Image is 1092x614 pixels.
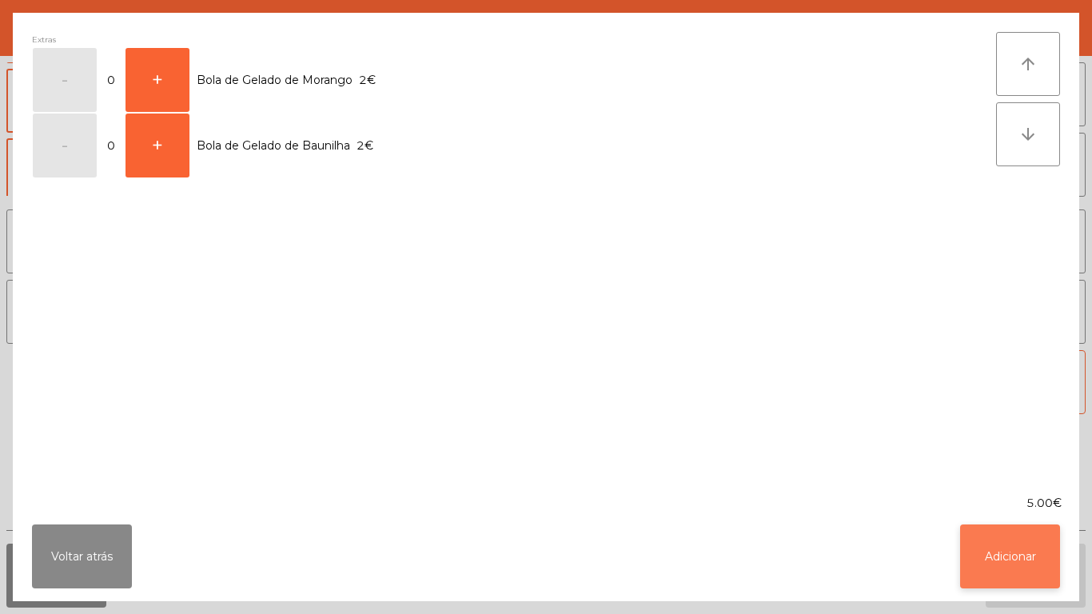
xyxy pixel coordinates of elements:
[1018,125,1038,144] i: arrow_downward
[126,114,189,177] button: +
[359,70,376,91] span: 2€
[98,70,124,91] span: 0
[996,102,1060,166] button: arrow_downward
[32,524,132,588] button: Voltar atrás
[32,32,996,47] div: Extras
[98,135,124,157] span: 0
[13,495,1079,512] div: 5.00€
[126,48,189,112] button: +
[996,32,1060,96] button: arrow_upward
[197,135,350,157] span: Bola de Gelado de Baunilha
[197,70,353,91] span: Bola de Gelado de Morango
[1018,54,1038,74] i: arrow_upward
[960,524,1060,588] button: Adicionar
[357,135,373,157] span: 2€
